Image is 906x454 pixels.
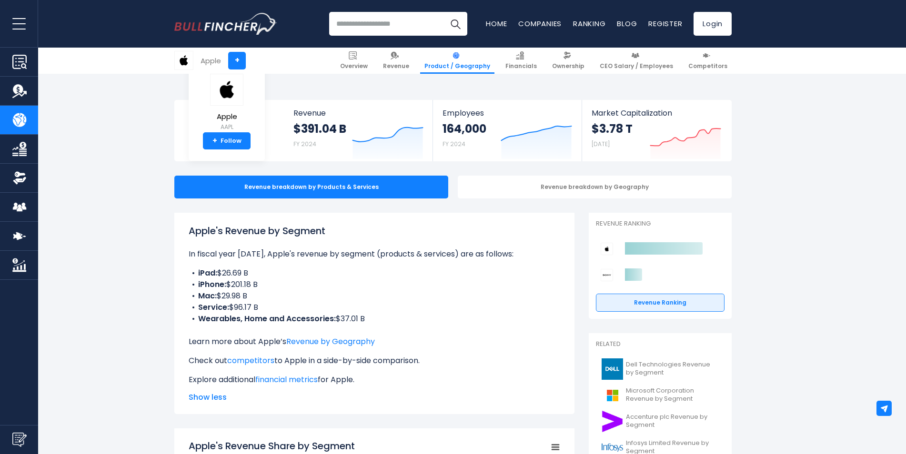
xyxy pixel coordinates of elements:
[602,358,623,380] img: DELL logo
[174,13,277,35] img: Bullfincher logo
[198,290,217,301] b: Mac:
[443,12,467,36] button: Search
[486,19,507,29] a: Home
[548,48,589,74] a: Ownership
[684,48,732,74] a: Competitors
[592,140,610,148] small: [DATE]
[175,51,193,69] img: AAPL logo
[573,19,605,29] a: Ranking
[293,121,346,136] strong: $391.04 B
[443,121,486,136] strong: 164,000
[420,48,494,74] a: Product / Geography
[286,336,375,347] a: Revenue by Geography
[255,374,318,385] a: financial metrics
[592,121,633,136] strong: $3.78 T
[189,302,560,313] li: $96.17 B
[189,279,560,290] li: $201.18 B
[12,171,27,185] img: Ownership
[602,411,623,432] img: ACN logo
[694,12,732,36] a: Login
[189,267,560,279] li: $26.69 B
[189,392,560,403] span: Show less
[626,413,719,429] span: Accenture plc Revenue by Segment
[601,269,613,281] img: Sony Group Corporation competitors logo
[596,220,725,228] p: Revenue Ranking
[203,132,251,149] a: +Follow
[596,382,725,408] a: Microsoft Corporation Revenue by Segment
[379,48,413,74] a: Revenue
[293,140,316,148] small: FY 2024
[596,294,725,312] a: Revenue Ranking
[552,62,584,70] span: Ownership
[433,100,581,161] a: Employees 164,000 FY 2024
[189,290,560,302] li: $29.98 B
[596,408,725,434] a: Accenture plc Revenue by Segment
[189,248,560,260] p: In fiscal year [DATE], Apple's revenue by segment (products & services) are as follows:
[210,113,243,121] span: Apple
[501,48,541,74] a: Financials
[189,355,560,366] p: Check out to Apple in a side-by-side comparison.
[174,176,448,198] div: Revenue breakdown by Products & Services
[189,224,560,238] h1: Apple's Revenue by Segment
[189,313,560,325] li: $37.01 B
[443,109,572,118] span: Employees
[602,385,623,406] img: MSFT logo
[174,13,277,35] a: Go to homepage
[443,140,465,148] small: FY 2024
[340,62,368,70] span: Overview
[198,267,217,278] b: iPad:
[601,243,613,255] img: Apple competitors logo
[210,73,244,133] a: Apple AAPL
[212,137,217,145] strong: +
[596,340,725,348] p: Related
[617,19,637,29] a: Blog
[596,356,725,382] a: Dell Technologies Revenue by Segment
[595,48,677,74] a: CEO Salary / Employees
[600,62,673,70] span: CEO Salary / Employees
[189,439,355,453] tspan: Apple's Revenue Share by Segment
[201,55,221,66] div: Apple
[284,100,433,161] a: Revenue $391.04 B FY 2024
[424,62,490,70] span: Product / Geography
[518,19,562,29] a: Companies
[198,302,229,313] b: Service:
[336,48,372,74] a: Overview
[227,355,274,366] a: competitors
[198,279,226,290] b: iPhone:
[198,313,336,324] b: Wearables, Home and Accessories:
[458,176,732,198] div: Revenue breakdown by Geography
[648,19,682,29] a: Register
[210,74,243,106] img: AAPL logo
[383,62,409,70] span: Revenue
[626,387,719,403] span: Microsoft Corporation Revenue by Segment
[189,374,560,385] p: Explore additional for Apple.
[688,62,727,70] span: Competitors
[626,361,719,377] span: Dell Technologies Revenue by Segment
[293,109,423,118] span: Revenue
[228,52,246,69] a: +
[210,123,243,131] small: AAPL
[189,336,560,347] p: Learn more about Apple’s
[592,109,721,118] span: Market Capitalization
[582,100,731,161] a: Market Capitalization $3.78 T [DATE]
[505,62,537,70] span: Financials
